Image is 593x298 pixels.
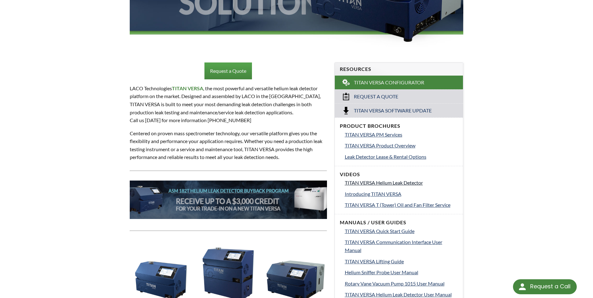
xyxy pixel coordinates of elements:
[345,269,418,275] span: Helium Sniffer Probe User Manual
[345,190,458,198] a: Introducing TITAN VERSA
[345,180,423,186] span: TITAN VERSA Helium Leak Detector
[345,142,458,150] a: TITAN VERSA Product Overview
[345,154,426,160] span: Leak Detector Lease & Rental Options
[513,279,577,294] div: Request a Call
[345,228,415,234] span: TITAN VERSA Quick Start Guide
[345,153,458,161] a: Leak Detector Lease & Rental Options
[345,191,401,197] span: Introducing TITAN VERSA
[354,93,398,100] span: Request a Quote
[345,257,458,266] a: TITAN VERSA Lifting Guide
[345,132,402,137] span: TITAN VERSA PM Services
[345,291,452,297] span: TITAN VERSA Helium Leak Detector User Manual
[345,179,458,187] a: TITAN VERSA Helium Leak Detector
[340,123,458,129] h4: Product Brochures
[345,238,458,254] a: TITAN VERSA Communication Interface User Manual
[354,79,424,86] span: TITAN VERSA Configurator
[354,107,432,114] span: Titan Versa Software Update
[172,85,203,91] strong: TITAN VERSA
[345,239,442,253] span: TITAN VERSA Communication Interface User Manual
[517,282,527,292] img: round button
[345,201,458,209] a: TITAN VERSA T (Tower) Oil and Fan Filter Service
[345,281,445,286] span: Rotary Vane Vacuum Pump 1015 User Manual
[130,84,327,124] p: LACO Technologies , the most powerful and versatile helium leak detector platform on the market. ...
[335,76,463,89] a: TITAN VERSA Configurator
[345,227,458,235] a: TITAN VERSA Quick Start Guide
[345,280,458,288] a: Rotary Vane Vacuum Pump 1015 User Manual
[345,268,458,276] a: Helium Sniffer Probe User Manual
[345,258,404,264] span: TITAN VERSA Lifting Guide
[335,89,463,103] a: Request a Quote
[130,181,327,219] img: 182T-Banner__LTS_.jpg
[340,171,458,178] h4: Videos
[345,131,458,139] a: TITAN VERSA PM Services
[345,142,415,148] span: TITAN VERSA Product Overview
[345,202,450,208] span: TITAN VERSA T (Tower) Oil and Fan Filter Service
[340,66,458,72] h4: Resources
[340,219,458,226] h4: Manuals / User Guides
[335,103,463,117] a: Titan Versa Software Update
[204,62,252,79] a: Request a Quote
[530,279,570,294] div: Request a Call
[130,129,327,161] p: Centered on proven mass spectrometer technology, our versatile platform gives you the flexibility...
